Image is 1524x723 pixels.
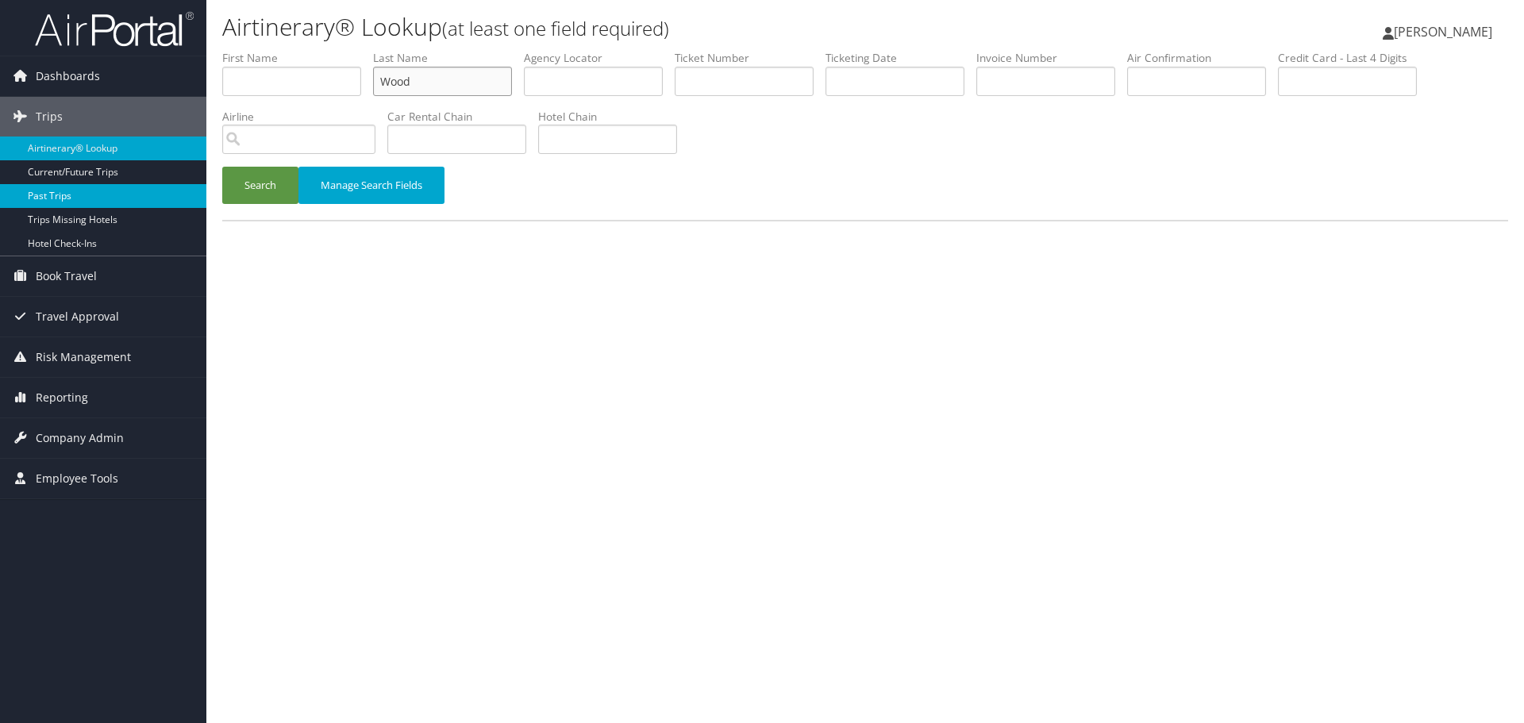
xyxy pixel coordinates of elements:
[36,378,88,417] span: Reporting
[36,56,100,96] span: Dashboards
[36,418,124,458] span: Company Admin
[538,109,689,125] label: Hotel Chain
[387,109,538,125] label: Car Rental Chain
[373,50,524,66] label: Last Name
[36,459,118,498] span: Employee Tools
[675,50,825,66] label: Ticket Number
[222,50,373,66] label: First Name
[36,297,119,337] span: Travel Approval
[222,109,387,125] label: Airline
[222,167,298,204] button: Search
[442,15,669,41] small: (at least one field required)
[298,167,444,204] button: Manage Search Fields
[35,10,194,48] img: airportal-logo.png
[222,10,1079,44] h1: Airtinerary® Lookup
[1383,8,1508,56] a: [PERSON_NAME]
[36,337,131,377] span: Risk Management
[36,97,63,137] span: Trips
[825,50,976,66] label: Ticketing Date
[1394,23,1492,40] span: [PERSON_NAME]
[524,50,675,66] label: Agency Locator
[36,256,97,296] span: Book Travel
[1127,50,1278,66] label: Air Confirmation
[1278,50,1429,66] label: Credit Card - Last 4 Digits
[976,50,1127,66] label: Invoice Number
